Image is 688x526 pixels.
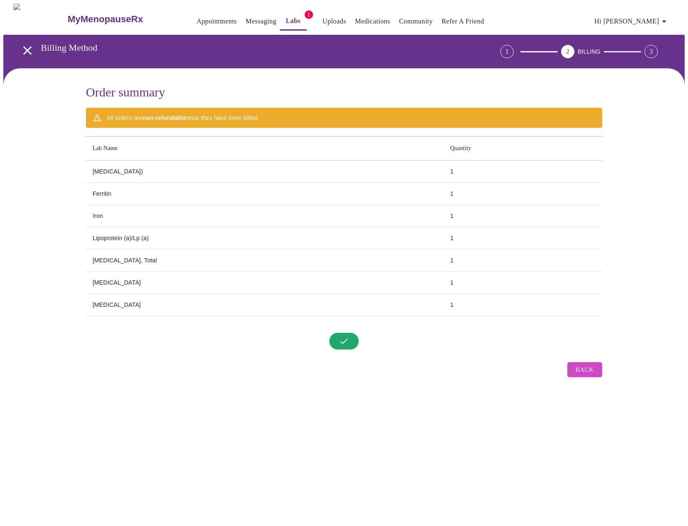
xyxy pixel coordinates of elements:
[246,16,276,27] a: Messaging
[442,16,484,27] a: Refer a Friend
[443,137,602,161] th: Quantity
[86,205,443,227] td: Iron
[443,161,602,183] td: 1
[242,13,279,30] button: Messaging
[305,10,313,19] span: 1
[644,45,658,58] div: 3
[561,45,574,58] div: 2
[86,137,443,161] th: Lab Name
[567,362,602,377] button: Back
[399,16,433,27] a: Community
[500,45,514,58] div: 1
[443,183,602,205] td: 1
[193,13,240,30] button: Appointments
[443,205,602,227] td: 1
[438,13,488,30] button: Refer a Friend
[15,38,40,63] button: open drawer
[86,249,443,272] td: [MEDICAL_DATA], Total
[352,13,393,30] button: Medications
[86,272,443,294] td: [MEDICAL_DATA]
[576,364,594,375] span: Back
[355,16,390,27] a: Medications
[443,227,602,249] td: 1
[86,183,443,205] td: Ferritin
[86,294,443,316] td: [MEDICAL_DATA]
[86,227,443,249] td: Lipoprotein (a)/Lp (a)
[13,3,67,35] img: MyMenopauseRx Logo
[319,13,350,30] button: Uploads
[86,161,443,183] td: [MEDICAL_DATA])
[107,110,259,125] div: All orders are once they have been billed.
[323,16,347,27] a: Uploads
[142,114,186,121] strong: non-refundable
[67,14,143,25] h3: MyMenopauseRx
[443,272,602,294] td: 1
[280,13,307,31] button: Labs
[591,13,672,30] button: Hi [PERSON_NAME]
[86,85,602,99] h3: Order summary
[595,16,669,27] span: Hi [PERSON_NAME]
[197,16,237,27] a: Appointments
[286,15,301,27] a: Labs
[578,48,601,55] span: BILLING
[41,42,454,53] h3: Billing Method
[67,5,176,34] a: MyMenopauseRx
[443,294,602,316] td: 1
[396,13,436,30] button: Community
[443,249,602,272] td: 1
